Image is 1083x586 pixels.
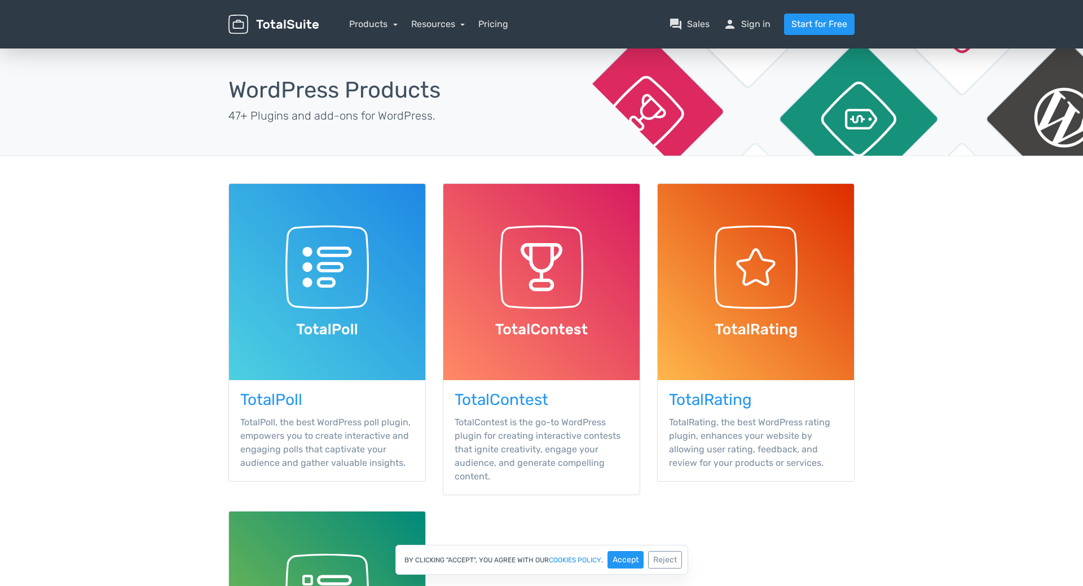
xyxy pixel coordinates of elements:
p: 47+ Plugins and add-ons for WordPress. [228,107,533,124]
img: TotalPoll WordPress Plugin [229,184,425,380]
img: TotalContest WordPress Plugin [443,184,640,380]
p: TotalPoll, the best WordPress poll plugin, empowers you to create interactive and engaging polls ... [240,416,414,470]
div: By clicking "Accept", you agree with our . [395,545,688,575]
a: Pricing [478,17,508,31]
a: personSign in [723,17,771,31]
button: Reject [648,551,682,569]
span: TotalRating, the best WordPress rating plugin, enhances your website by allowing user rating, fee... [669,417,830,468]
h1: WordPress Products [228,78,533,103]
a: cookies policy [549,557,601,563]
a: TotalContest TotalContest is the go-to WordPress plugin for creating interactive contests that ig... [443,183,640,495]
span: question_answer [669,17,683,31]
img: TotalRating WordPress Plugin [658,184,854,380]
a: Resources [411,19,465,29]
a: Products [349,19,398,29]
span: person [723,17,737,31]
img: TotalSuite for WordPress [228,15,319,34]
a: Start for Free [784,14,855,35]
a: TotalPoll TotalPoll, the best WordPress poll plugin, empowers you to create interactive and engag... [228,183,426,482]
a: TotalRating TotalRating, the best WordPress rating plugin, enhances your website by allowing user... [657,183,855,482]
h3: TotalContest WordPress Plugin [455,391,628,409]
a: question_answerSales [669,17,710,31]
button: Accept [607,551,644,569]
p: TotalContest is the go-to WordPress plugin for creating interactive contests that ignite creativi... [455,416,628,483]
h3: TotalRating WordPress Plugin [669,391,843,409]
h3: TotalPoll WordPress Plugin [240,391,414,409]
